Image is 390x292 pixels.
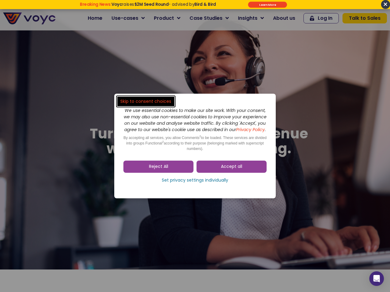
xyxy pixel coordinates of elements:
[197,161,267,173] a: Accept all
[124,107,267,133] i: We use essential cookies to make our site work. With your consent, we may also use non-essential ...
[123,161,193,173] a: Reject All
[236,127,265,133] a: Privacy Policy
[123,136,267,151] span: By accepting all services, you allow Comments to be loaded. These services are divided into group...
[200,135,201,138] sup: 2
[221,164,242,170] span: Accept all
[123,176,267,185] a: Set privacy settings individually
[162,177,228,183] span: Set privacy settings individually
[162,140,164,143] sup: 2
[117,97,174,106] a: Skip to consent choices
[149,164,168,170] span: Reject All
